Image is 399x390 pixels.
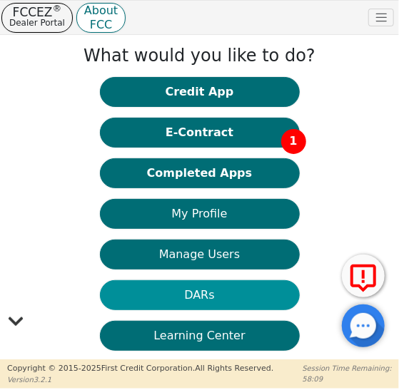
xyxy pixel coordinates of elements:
[342,255,385,297] button: Report Error to FCC
[368,9,394,27] button: Toggle navigation
[281,129,306,154] span: 1
[1,3,73,33] button: FCCEZ®Dealer Portal
[303,363,392,374] p: Session Time Remaining:
[84,7,118,14] p: About
[84,46,315,66] h1: What would you like to do?
[7,374,273,385] p: Version 3.2.1
[100,77,300,107] button: Credit App
[9,17,65,29] p: Dealer Portal
[195,364,273,373] span: All Rights Reserved.
[7,363,273,375] p: Copyright © 2015- 2025 First Credit Corporation.
[76,3,126,33] button: AboutFCC
[100,321,300,351] button: Learning Center
[84,21,118,29] p: FCC
[100,280,300,310] button: DARs
[53,3,62,14] sup: ®
[100,158,300,188] button: Completed Apps
[100,240,300,270] button: Manage Users
[100,118,300,148] button: E-Contract1
[9,7,65,17] p: FCCEZ
[100,199,300,229] button: My Profile
[303,374,392,384] p: 58:09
